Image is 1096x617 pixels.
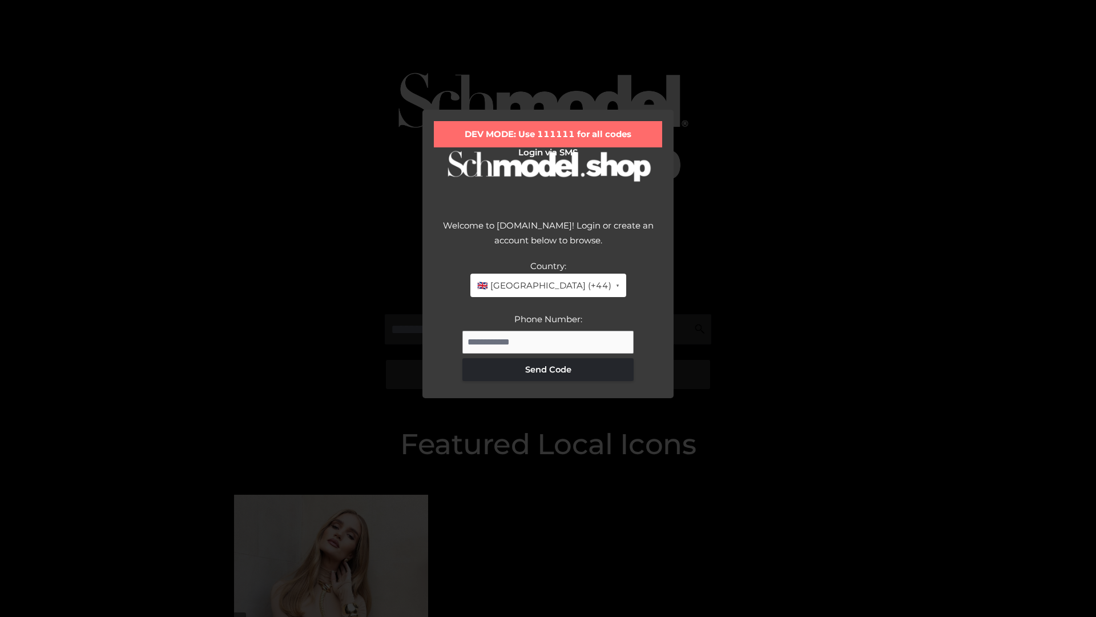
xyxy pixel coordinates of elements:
[434,218,662,259] div: Welcome to [DOMAIN_NAME]! Login or create an account below to browse.
[434,121,662,147] div: DEV MODE: Use 111111 for all codes
[530,261,566,271] label: Country:
[434,147,662,158] h2: Login via SMS
[514,314,582,324] label: Phone Number:
[477,278,611,293] span: 🇬🇧 [GEOGRAPHIC_DATA] (+44)
[462,358,634,381] button: Send Code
